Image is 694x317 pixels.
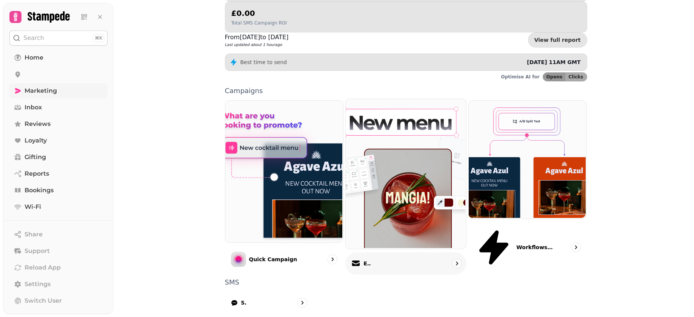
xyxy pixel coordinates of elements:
[93,34,104,42] div: ⌘K
[9,50,108,65] a: Home
[9,183,108,198] a: Bookings
[9,31,108,46] button: Search⌘K
[249,256,297,263] p: Quick Campaign
[25,280,51,289] span: Settings
[453,260,460,267] svg: go to
[9,293,108,308] button: Switch User
[9,243,108,259] button: Support
[25,263,61,272] span: Reload App
[25,119,51,129] span: Reviews
[225,100,344,273] a: Quick CampaignQuick Campaign
[9,150,108,165] a: Gifting
[468,100,587,273] a: Workflows (coming soon)Workflows (coming soon)
[25,230,43,239] span: Share
[345,98,465,248] img: Email
[25,296,62,305] span: Switch User
[9,133,108,148] a: Loyalty
[225,100,343,242] img: Quick Campaign
[527,59,580,65] span: [DATE] 11AM GMT
[9,83,108,98] a: Marketing
[25,169,49,178] span: Reports
[25,136,47,145] span: Loyalty
[241,299,246,306] p: SMS
[225,279,587,286] p: SMS
[299,299,306,306] svg: go to
[225,33,289,42] p: From [DATE] to [DATE]
[25,103,42,112] span: Inbox
[9,227,108,242] button: Share
[225,292,313,314] a: SMS
[25,153,46,162] span: Gifting
[225,42,289,47] p: Last updated about 1 hour ago
[546,75,563,79] span: Opens
[329,256,336,263] svg: go to
[23,34,44,43] p: Search
[9,166,108,181] a: Reports
[565,73,586,81] button: Clicks
[9,260,108,275] button: Reload App
[25,53,43,62] span: Home
[9,100,108,115] a: Inbox
[231,8,287,18] h2: £0.00
[240,58,287,66] p: Best time to send
[572,243,580,251] svg: go to
[9,116,108,132] a: Reviews
[468,100,586,218] img: Workflows (coming soon)
[528,32,587,47] a: View full report
[345,98,466,274] a: EmailEmail
[225,87,587,94] p: Campaigns
[9,277,108,292] a: Settings
[25,247,50,256] span: Support
[543,73,566,81] button: Opens
[25,202,41,211] span: Wi-Fi
[363,260,371,267] p: Email
[231,20,287,26] p: Total SMS Campaign ROI
[501,74,540,80] p: Optimise AI for
[9,199,108,214] a: Wi-Fi
[516,243,554,251] p: Workflows (coming soon)
[25,186,54,195] span: Bookings
[568,75,583,79] span: Clicks
[25,86,57,95] span: Marketing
